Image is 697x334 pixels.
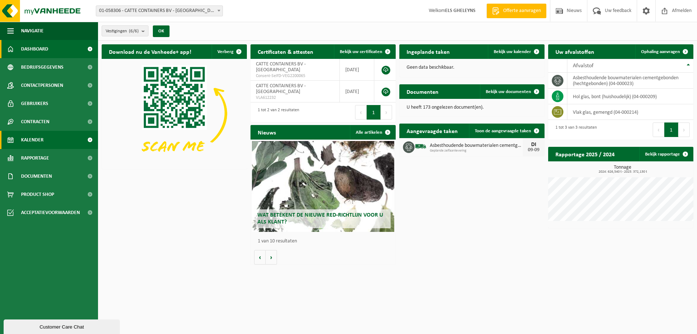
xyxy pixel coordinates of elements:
[567,73,693,89] td: asbesthoudende bouwmaterialen cementgebonden (hechtgebonden) (04-000023)
[355,105,367,120] button: Previous
[21,40,48,58] span: Dashboard
[250,125,283,139] h2: Nieuws
[639,147,693,161] a: Bekijk rapportage
[653,122,664,137] button: Previous
[567,89,693,104] td: hol glas, bont (huishoudelijk) (04-000209)
[480,84,544,99] a: Bekijk uw documenten
[486,4,546,18] a: Offerte aanvragen
[486,89,531,94] span: Bekijk uw documenten
[399,44,457,59] h2: Ingeplande taken
[475,129,531,133] span: Toon de aangevraagde taken
[399,124,465,138] h2: Aangevraagde taken
[573,63,594,69] span: Afvalstof
[258,239,392,244] p: 1 van 10 resultaten
[678,122,690,137] button: Next
[552,165,693,174] h3: Tonnage
[102,25,148,36] button: Vestigingen(6/6)
[96,5,223,16] span: 01-058306 - CATTE CONTAINERS BV - OUDENAARDE
[21,185,54,204] span: Product Shop
[399,84,446,98] h2: Documenten
[501,7,543,15] span: Offerte aanvragen
[266,250,277,265] button: Volgende
[256,83,306,94] span: CATTE CONTAINERS BV - [GEOGRAPHIC_DATA]
[407,105,537,110] p: U heeft 173 ongelezen document(en).
[334,44,395,59] a: Bekijk uw certificaten
[256,73,334,79] span: Consent-SelfD-VEG2200065
[21,58,64,76] span: Bedrijfsgegevens
[488,44,544,59] a: Bekijk uw kalender
[21,167,52,185] span: Documenten
[212,44,246,59] button: Verberg
[250,44,321,59] h2: Certificaten & attesten
[102,59,247,168] img: Download de VHEPlus App
[21,22,44,40] span: Navigatie
[526,142,541,148] div: DI
[635,44,693,59] a: Ophaling aanvragen
[217,49,233,54] span: Verberg
[340,81,374,102] td: [DATE]
[407,65,537,70] p: Geen data beschikbaar.
[102,44,199,59] h2: Download nu de Vanheede+ app!
[256,61,306,73] span: CATTE CONTAINERS BV - [GEOGRAPHIC_DATA]
[567,104,693,120] td: vlak glas, gemengd (04-000214)
[664,122,678,137] button: 1
[257,212,383,225] span: Wat betekent de nieuwe RED-richtlijn voor u als klant?
[129,29,139,33] count: (6/6)
[21,149,49,167] span: Rapportage
[21,76,63,94] span: Contactpersonen
[381,105,392,120] button: Next
[340,59,374,81] td: [DATE]
[254,104,299,120] div: 1 tot 2 van 2 resultaten
[340,49,382,54] span: Bekijk uw certificaten
[552,170,693,174] span: 2024: 626,540 t - 2025: 372,130 t
[445,8,476,13] strong: ELS GHELEYNS
[350,125,395,140] a: Alle artikelen
[415,140,427,153] img: BL-SO-LV
[252,141,394,232] a: Wat betekent de nieuwe RED-richtlijn voor u als klant?
[526,148,541,153] div: 09-09
[256,95,334,101] span: VLA612232
[641,49,680,54] span: Ophaling aanvragen
[548,44,602,59] h2: Uw afvalstoffen
[430,143,523,149] span: Asbesthoudende bouwmaterialen cementgebonden (hechtgebonden)
[548,147,622,161] h2: Rapportage 2025 / 2024
[21,131,44,149] span: Kalender
[96,6,223,16] span: 01-058306 - CATTE CONTAINERS BV - OUDENAARDE
[367,105,381,120] button: 1
[494,49,531,54] span: Bekijk uw kalender
[4,318,121,334] iframe: chat widget
[552,122,597,138] div: 1 tot 3 van 3 resultaten
[21,204,80,222] span: Acceptatievoorwaarden
[21,113,49,131] span: Contracten
[106,26,139,37] span: Vestigingen
[430,149,523,153] span: Geplande zelfaanlevering
[469,124,544,138] a: Toon de aangevraagde taken
[21,94,48,113] span: Gebruikers
[153,25,170,37] button: OK
[254,250,266,265] button: Vorige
